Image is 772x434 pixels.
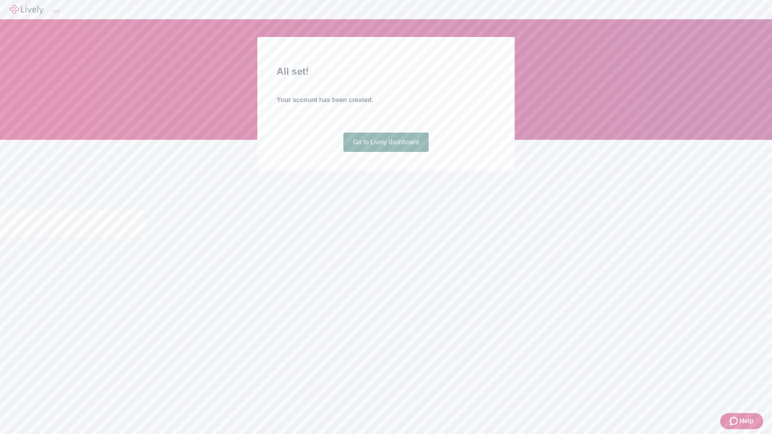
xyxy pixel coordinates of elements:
[53,10,60,12] button: Log out
[343,133,429,152] a: Go to Lively dashboard
[10,5,43,14] img: Lively
[739,416,754,426] span: Help
[277,64,495,79] h2: All set!
[730,416,739,426] svg: Zendesk support icon
[277,95,495,105] h4: Your account has been created.
[720,413,763,429] button: Zendesk support iconHelp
